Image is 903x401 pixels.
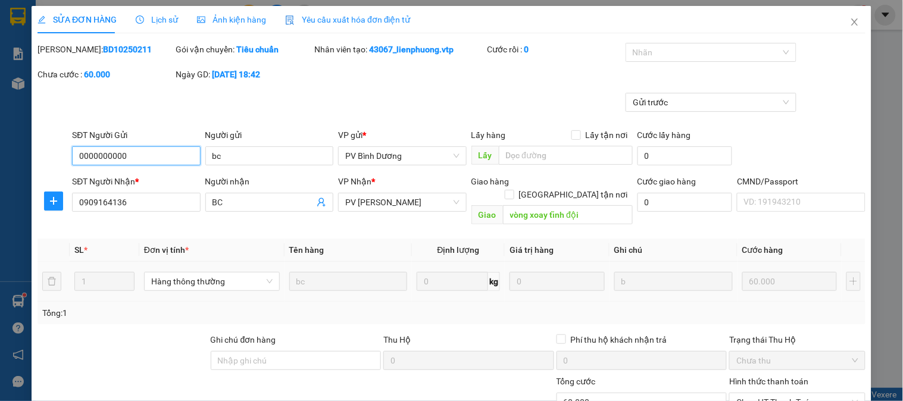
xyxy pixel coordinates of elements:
span: Cước hàng [742,245,783,255]
img: icon [285,15,295,25]
th: Ghi chú [610,239,738,262]
span: edit [38,15,46,24]
span: PV Bình Dương [345,147,459,165]
label: Ghi chú đơn hàng [211,335,276,344]
span: Hàng thông thường [151,272,273,290]
div: Trạng thái Thu Hộ [729,333,865,346]
input: Dọc đường [503,205,633,224]
span: Phí thu hộ khách nhận trả [566,333,672,346]
div: SĐT Người Nhận [72,175,200,188]
span: plus [45,196,63,206]
span: close [850,17,860,27]
span: SỬA ĐƠN HÀNG [38,15,117,24]
span: Yêu cầu xuất hóa đơn điện tử [285,15,411,24]
div: Chưa cước : [38,68,173,81]
span: kg [488,272,500,291]
input: Cước giao hàng [638,193,733,212]
b: 0 [524,45,529,54]
b: BD10250211 [103,45,152,54]
label: Cước giao hàng [638,177,696,186]
span: [GEOGRAPHIC_DATA] tận nơi [514,188,633,201]
button: delete [42,272,61,291]
span: Thu Hộ [383,335,411,344]
input: 0 [742,272,838,291]
input: VD: Bàn, Ghế [289,272,408,291]
span: Lịch sử [136,15,178,24]
input: Cước lấy hàng [638,146,733,165]
div: VP gửi [338,129,466,142]
input: Ghi Chú [614,272,733,291]
div: Người nhận [205,175,333,188]
div: Tổng: 1 [42,306,349,319]
span: Đơn vị tính [144,245,189,255]
span: Tên hàng [289,245,324,255]
span: SL [74,245,84,255]
span: Chưa thu [736,352,858,369]
span: Định lượng [438,245,480,255]
div: Cước rồi : [488,43,623,56]
div: CMND/Passport [737,175,865,188]
div: [PERSON_NAME]: [38,43,173,56]
div: Ngày GD: [176,68,312,81]
b: Tiêu chuẩn [237,45,279,54]
span: VP Nhận [338,177,371,186]
input: 0 [510,272,605,291]
span: Giá trị hàng [510,245,554,255]
input: Dọc đường [499,146,633,165]
input: Ghi chú đơn hàng [211,351,382,370]
div: Người gửi [205,129,333,142]
label: Cước lấy hàng [638,130,691,140]
span: user-add [317,198,326,207]
div: Gói vận chuyển: [176,43,312,56]
span: Lấy hàng [471,130,506,140]
span: Ảnh kiện hàng [197,15,266,24]
button: plus [44,192,63,211]
b: 43067_lienphuong.vtp [369,45,454,54]
span: Lấy [471,146,499,165]
span: Lấy tận nơi [581,129,633,142]
span: Giao [471,205,503,224]
b: 60.000 [84,70,110,79]
span: Tổng cước [557,377,596,386]
span: Giao hàng [471,177,510,186]
span: clock-circle [136,15,144,24]
button: plus [846,272,861,291]
span: picture [197,15,205,24]
label: Hình thức thanh toán [729,377,808,386]
span: PV Gia Nghĩa [345,193,459,211]
b: [DATE] 18:42 [213,70,261,79]
button: Close [838,6,871,39]
div: SĐT Người Gửi [72,129,200,142]
div: Nhân viên tạo: [314,43,485,56]
span: Gửi trước [633,93,789,111]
